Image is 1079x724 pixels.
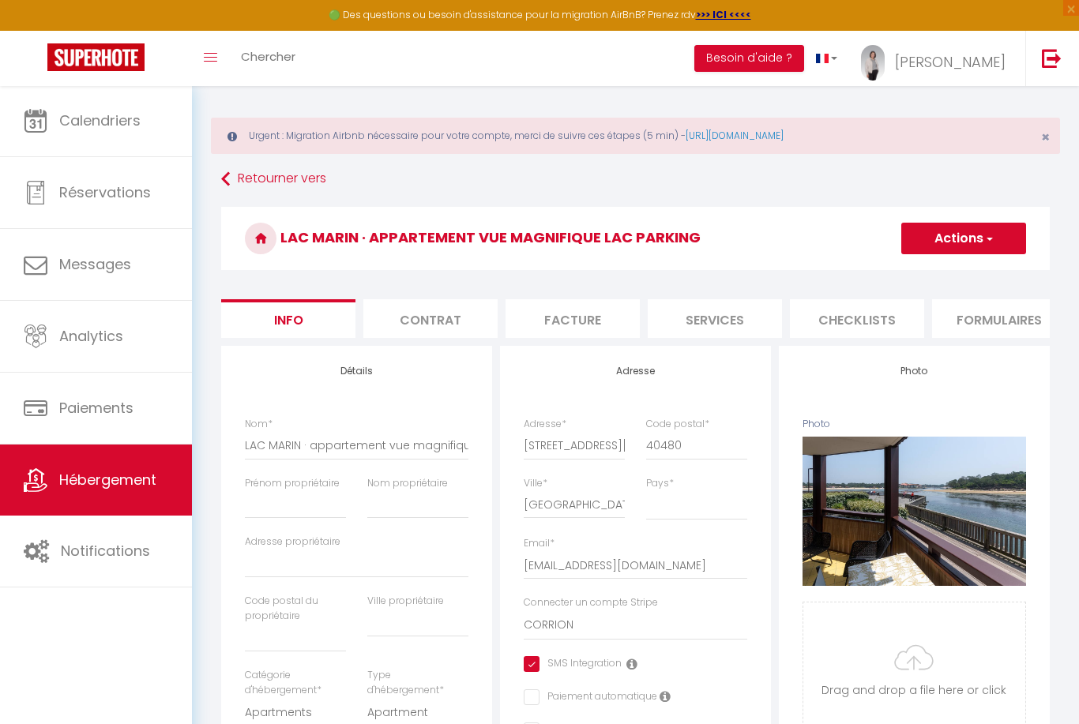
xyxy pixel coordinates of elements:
[245,366,468,377] h4: Détails
[245,594,346,624] label: Code postal du propriétaire
[646,417,709,432] label: Code postal
[245,476,340,491] label: Prénom propriétaire
[524,366,747,377] h4: Adresse
[245,535,340,550] label: Adresse propriétaire
[1042,48,1062,68] img: logout
[221,299,355,338] li: Info
[59,398,133,418] span: Paiements
[229,31,307,86] a: Chercher
[646,476,674,491] label: Pays
[686,129,784,142] a: [URL][DOMAIN_NAME]
[59,326,123,346] span: Analytics
[895,52,1006,72] span: [PERSON_NAME]
[211,118,1060,154] div: Urgent : Migration Airbnb nécessaire pour votre compte, merci de suivre ces étapes (5 min) -
[524,536,555,551] label: Email
[59,182,151,202] span: Réservations
[790,299,924,338] li: Checklists
[221,165,1050,193] a: Retourner vers
[363,299,498,338] li: Contrat
[59,111,141,130] span: Calendriers
[367,668,468,698] label: Type d'hébergement
[861,45,885,81] img: ...
[696,8,751,21] a: >>> ICI <<<<
[648,299,782,338] li: Services
[901,223,1026,254] button: Actions
[47,43,145,71] img: Super Booking
[1041,130,1050,144] button: Close
[539,689,657,707] label: Paiement automatique
[524,417,566,432] label: Adresse
[367,476,448,491] label: Nom propriétaire
[245,668,346,698] label: Catégorie d'hébergement
[524,595,658,610] label: Connecter un compte Stripe
[849,31,1025,86] a: ... [PERSON_NAME]
[803,366,1026,377] h4: Photo
[694,45,804,72] button: Besoin d'aide ?
[59,470,156,490] span: Hébergement
[221,207,1050,270] h3: LAC MARIN · appartement vue magnifique lac parking
[61,541,150,561] span: Notifications
[367,594,444,609] label: Ville propriétaire
[506,299,640,338] li: Facture
[59,254,131,274] span: Messages
[1041,127,1050,147] span: ×
[245,417,273,432] label: Nom
[241,48,295,65] span: Chercher
[524,476,547,491] label: Ville
[803,417,830,432] label: Photo
[932,299,1066,338] li: Formulaires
